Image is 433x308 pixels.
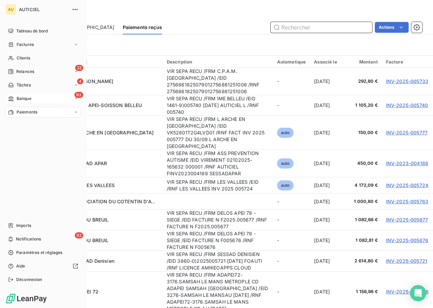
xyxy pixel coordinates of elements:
div: Description [167,59,269,65]
a: INV-2025-005676 [386,237,428,243]
a: INV-2025-005763 [386,199,428,204]
span: ASSOCIATION DU COTENTIN D'ACTION [74,199,167,204]
td: [DATE] [310,177,349,194]
span: IME LES VALLEES [74,182,115,188]
td: - [273,230,310,251]
div: Facture [386,59,429,65]
span: Relances [16,69,34,75]
span: Tableau de bord [16,28,48,34]
a: INV-2025-005677 [386,217,428,223]
input: Rechercher [271,22,372,33]
a: INV-2025-005721 [386,258,427,264]
td: VIR SEPA RECU /FRM L ARCHE EN [GEOGRAPHIC_DATA] /EID VK52801T2G4LVD01 /RNF FACT INV 2025 005777 D... [163,116,273,150]
span: 450,00 € [353,160,378,167]
span: Banque [17,96,31,102]
button: Actions [375,22,409,33]
span: 4 [77,78,83,84]
span: Tâches [17,82,31,88]
span: 1 000,80 € [353,198,378,205]
span: Notifications [16,236,41,242]
span: auto [277,180,294,190]
td: - [273,210,310,230]
div: Associé le [314,59,345,65]
a: INV-2025-005626 [386,289,429,294]
span: 1 082,68 € [353,216,378,223]
span: SESSAD Denisien [74,258,114,264]
div: AU [5,4,16,15]
span: 4 172,09 € [353,182,378,189]
span: 150,00 € [353,129,378,136]
span: Imports [16,223,31,229]
a: INV-2025-005777 [386,130,428,135]
td: - [273,251,310,272]
td: VIR SEPA RECU /FRM IME BELLEU /EID 1461-9)005740 [DATE] AUTICIEL L /RNF 005740 [163,95,273,116]
span: AUTICIEL [19,7,68,12]
div: Montant [353,59,378,65]
span: Paramètres et réglages [16,250,62,256]
td: [DATE] [310,95,349,116]
a: INV-2023-004188 [386,160,428,166]
span: Paiements [17,109,37,115]
span: 2 614,80 € [353,258,378,264]
span: IME DU BREUIL [74,217,109,223]
td: [DATE] [310,68,349,95]
td: - [273,194,310,210]
span: Déconnexion [16,277,42,283]
td: [DATE] [310,230,349,251]
span: SESSAD APAR [74,160,107,166]
a: Aide [5,261,81,272]
td: VIR SEPA RECU /FRM LES VALLEES /EID /RNF LES VALLEES INV 2025 005724 [163,177,273,194]
span: [PERSON_NAME] [74,78,114,84]
span: Paiements reçus [123,24,162,31]
td: [DATE] [310,210,349,230]
span: Factures [17,42,34,48]
span: 292,80 € [353,78,378,85]
td: [DATE] [310,116,349,150]
a: INV-2025-005733 [386,78,428,84]
td: - [273,68,310,95]
span: Clients [17,55,30,61]
span: L 'ARCHE EN [GEOGRAPHIC_DATA] [74,130,154,135]
img: Logo LeanPay [5,293,47,304]
div: Client [74,59,159,65]
td: VIR SEPA RECU /FRM C.P.A.M. [GEOGRAPHIC_DATA] /EID 2756861825079012756861251006 /RNF 275686182507... [163,68,273,95]
td: VIR SEPA RECU /FRM DELOS APEI 78 - SIEGE /EID FACTURE N F2025.005677 /RNF FACTURE N F2025.005677 [163,210,273,230]
a: INV-2025-005740 [386,102,428,108]
div: Automatique [277,59,306,65]
td: - [273,95,310,116]
td: VIR SEPA RECU /FRM ASS PREVENTION AUTISME /EID VIREMENT 02102025-165632 000001 /RNF AUTICIEL FINV... [163,150,273,177]
span: 93 [74,92,83,98]
span: Aide [16,263,25,269]
span: 1 082,81 € [353,237,378,244]
span: 92 [75,232,83,238]
div: Open Intercom Messenger [410,285,426,301]
td: VIR SEPA RECU /FRM DELOS APEI 78 - SIEGE /EID FACTURE N F005676 /RNF FACTURE N F005676 [163,230,273,251]
span: auto [277,158,294,169]
td: [DATE] [310,194,349,210]
td: [DATE] [310,150,349,177]
span: 1 156,98 € [353,288,378,295]
td: VIR SEPA RECU /FRM SESSAD DENISIEN /EID 3860-0)2025005721 [DATE] FOAUTI /RNF LICENCE AMIKEOAPPS C... [163,251,273,272]
span: I.M.E. APEI-SOISSON BELLEU [74,102,142,108]
span: IME DU BREUIL [74,237,109,243]
a: INV-2025-005724 [386,182,428,188]
td: [DATE] [310,251,349,272]
span: 1 105,20 € [353,102,378,109]
span: 22 [75,65,83,71]
span: auto [277,128,294,138]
